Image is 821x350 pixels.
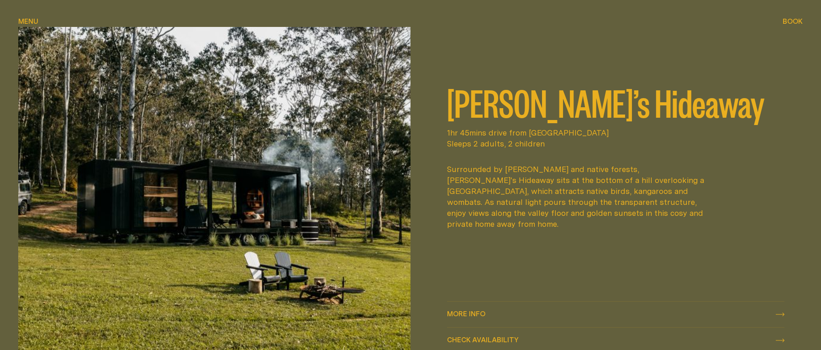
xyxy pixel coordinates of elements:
span: 1hr 45mins drive from [GEOGRAPHIC_DATA] [447,127,784,138]
div: Surrounded by [PERSON_NAME] and native forests, [PERSON_NAME]'s Hideaway sits at the bottom of a ... [447,164,710,230]
span: Sleeps 2 adults, 2 children [447,138,784,149]
button: show menu [18,16,38,27]
span: Menu [18,18,38,25]
span: Check availability [447,336,519,343]
span: Book [783,18,803,25]
h2: [PERSON_NAME]’s Hideaway [447,84,784,120]
span: More info [447,310,485,317]
a: More info [447,302,784,327]
button: show booking tray [783,16,803,27]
